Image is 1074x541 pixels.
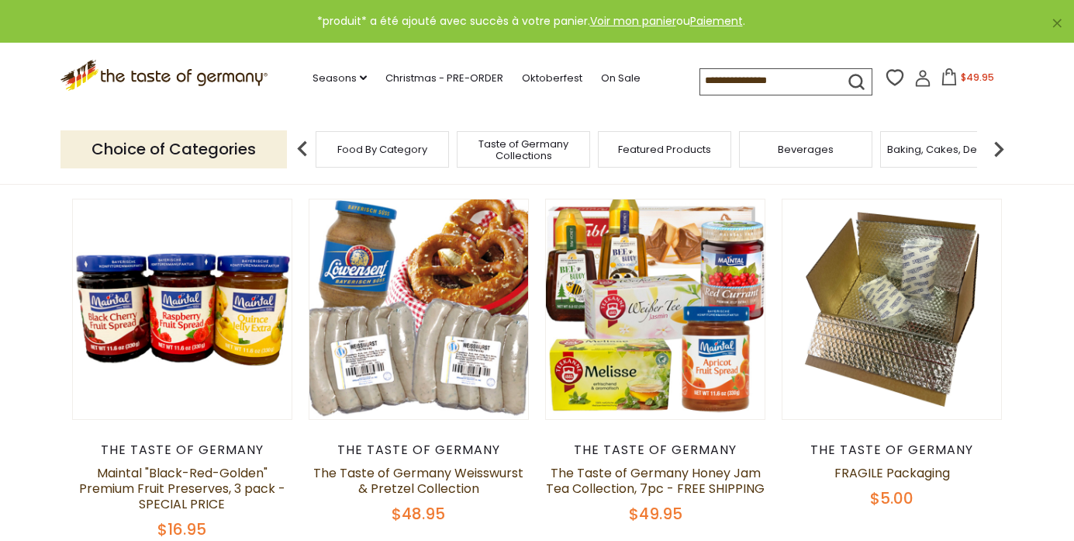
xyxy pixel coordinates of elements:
a: Christmas - PRE-ORDER [385,70,503,87]
span: $16.95 [157,518,206,540]
div: The Taste of Germany [545,442,766,458]
a: Taste of Germany Collections [461,138,585,161]
img: Maintal "Black-Red-Golden" Premium Fruit Preserves, 3 pack - SPECIAL PRICE [73,199,292,419]
a: The Taste of Germany Honey Jam Tea Collection, 7pc - FREE SHIPPING [546,464,765,498]
img: The Taste of Germany Weisswurst & Pretzel Collection [309,199,529,419]
img: The Taste of Germany Honey Jam Tea Collection, 7pc - FREE SHIPPING [546,199,765,419]
span: $48.95 [392,503,445,525]
img: previous arrow [287,134,318,165]
p: Choice of Categories [60,130,287,168]
a: Seasons [313,70,367,87]
a: Featured Products [618,144,711,155]
a: The Taste of Germany Weisswurst & Pretzel Collection [313,464,523,498]
a: Beverages [778,144,834,155]
div: The Taste of Germany [309,442,530,458]
div: The Taste of Germany [72,442,293,458]
span: $49.95 [629,503,682,525]
div: The Taste of Germany [782,442,1003,458]
a: Voir mon panier [590,13,676,29]
a: Baking, Cakes, Desserts [887,144,1007,155]
a: × [1052,19,1062,28]
span: $49.95 [961,71,994,84]
a: FRAGILE Packaging [834,464,950,482]
a: Oktoberfest [522,70,582,87]
a: Paiement [690,13,743,29]
a: Maintal "Black-Red-Golden" Premium Fruit Preserves, 3 pack - SPECIAL PRICE [79,464,285,513]
span: $5.00 [870,487,913,509]
button: $49.95 [934,68,1000,92]
a: Food By Category [337,144,427,155]
a: On Sale [601,70,641,87]
div: *produit* a été ajouté avec succès à votre panier. ou . [12,12,1049,30]
img: next arrow [983,134,1014,165]
img: FRAGILE Packaging [782,199,1002,419]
